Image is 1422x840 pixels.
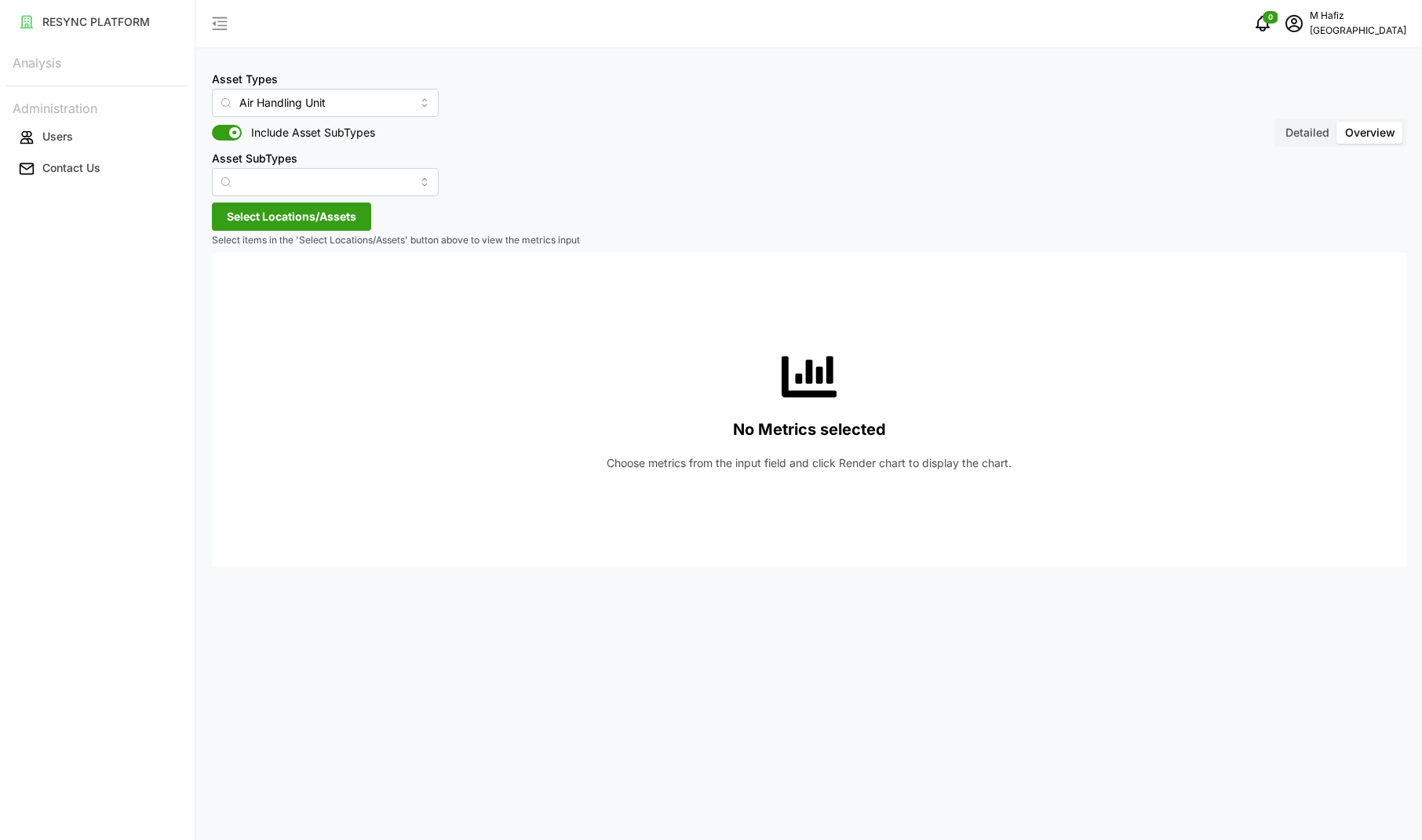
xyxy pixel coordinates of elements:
[6,6,188,38] a: RESYNC PLATFORM
[212,71,278,88] label: Asset Types
[1278,8,1310,39] button: schedule
[1345,126,1395,139] span: Overview
[212,234,1406,247] p: Select items in the 'Select Locations/Assets' button above to view the metrics input
[6,50,188,73] p: Analysis
[227,203,356,230] span: Select Locations/Assets
[242,125,375,141] span: Include Asset SubTypes
[6,155,188,183] button: Contact Us
[1247,8,1278,39] button: notifications
[1268,12,1273,23] span: 0
[1285,126,1329,139] span: Detailed
[607,455,1012,471] p: Choose metrics from the input field and click Render chart to display the chart.
[6,123,188,152] button: Users
[212,203,371,231] button: Select Locations/Assets
[1310,9,1406,24] p: M Hafiz
[212,150,297,167] label: Asset SubTypes
[6,153,188,184] a: Contact Us
[6,122,188,153] a: Users
[733,417,886,443] p: No Metrics selected
[42,129,73,144] p: Users
[42,14,150,30] p: RESYNC PLATFORM
[42,160,100,176] p: Contact Us
[1310,24,1406,38] p: [GEOGRAPHIC_DATA]
[6,8,188,36] button: RESYNC PLATFORM
[6,96,188,119] p: Administration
